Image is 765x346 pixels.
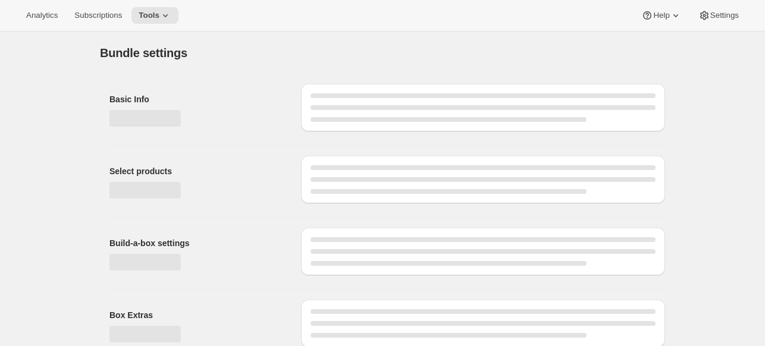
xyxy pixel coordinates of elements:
[653,11,669,20] span: Help
[710,11,739,20] span: Settings
[74,11,122,20] span: Subscriptions
[109,309,282,321] h2: Box Extras
[109,237,282,249] h2: Build-a-box settings
[131,7,178,24] button: Tools
[109,165,282,177] h2: Select products
[691,7,746,24] button: Settings
[109,93,282,105] h2: Basic Info
[100,46,187,60] h1: Bundle settings
[26,11,58,20] span: Analytics
[634,7,688,24] button: Help
[67,7,129,24] button: Subscriptions
[139,11,159,20] span: Tools
[19,7,65,24] button: Analytics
